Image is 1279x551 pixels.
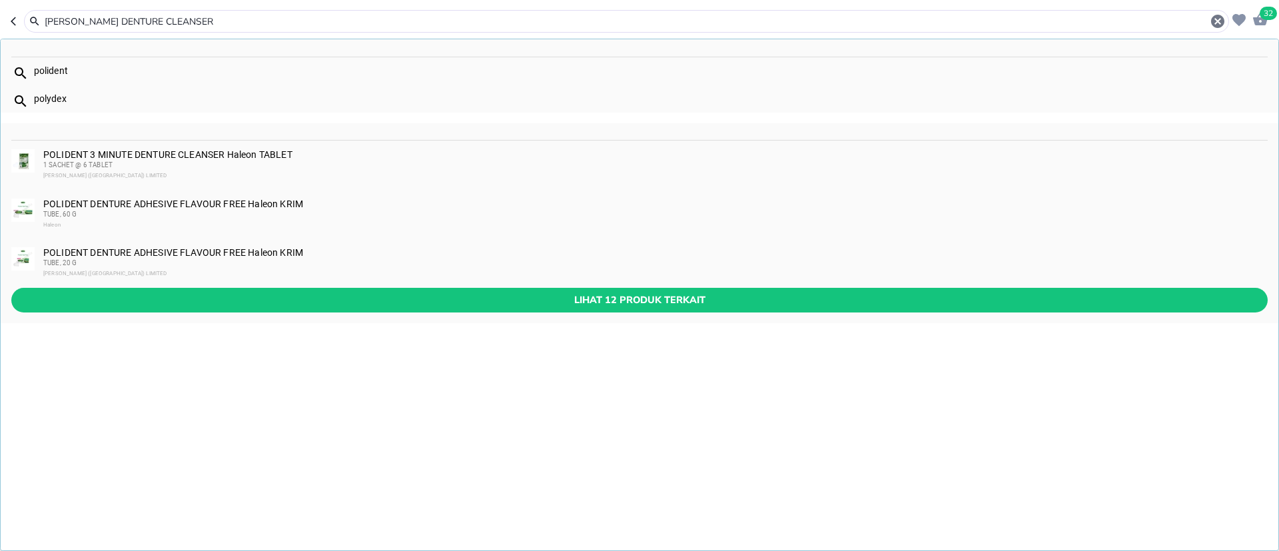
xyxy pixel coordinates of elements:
div: polident [34,65,1267,76]
span: [PERSON_NAME] ([GEOGRAPHIC_DATA]) LIMITED [43,173,167,179]
span: TUBE, 20 G [43,259,77,267]
div: POLIDENT 3 MINUTE DENTURE CLEANSER Haleon TABLET [43,149,1266,181]
span: [PERSON_NAME] ([GEOGRAPHIC_DATA]) LIMITED [43,271,167,276]
button: Lihat 12 produk terkait [11,288,1268,312]
button: 32 [1249,8,1268,29]
div: POLIDENT DENTURE ADHESIVE FLAVOUR FREE Haleon KRIM [43,247,1266,279]
span: TUBE, 60 G [43,211,77,218]
span: 1 SACHET @ 6 TABLET [43,161,113,169]
span: Haleon [43,222,61,228]
span: 32 [1260,7,1277,20]
div: polydex [34,93,1267,104]
input: Cari 4000+ produk di sini [43,15,1210,29]
div: POLIDENT DENTURE ADHESIVE FLAVOUR FREE Haleon KRIM [43,199,1266,231]
span: Lihat 12 produk terkait [22,292,1257,308]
